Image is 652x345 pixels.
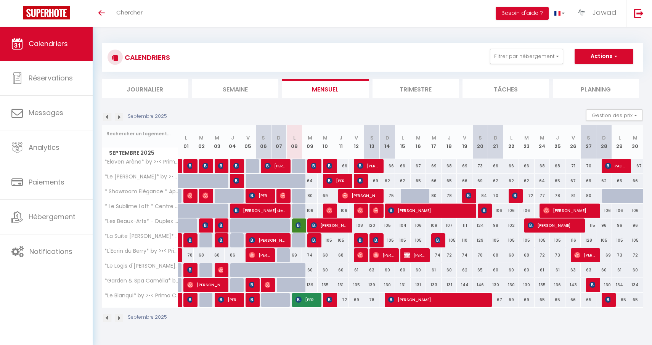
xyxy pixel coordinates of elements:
[103,263,180,269] span: *Le Logis d'[PERSON_NAME]* by >•< Primo Conciergerie
[29,247,72,256] span: Notifications
[249,188,270,203] span: [PERSON_NAME]
[510,134,512,141] abbr: L
[249,292,254,307] span: [PERSON_NAME]
[357,159,378,173] span: [PERSON_NAME]
[225,248,240,262] div: 86
[357,248,363,262] span: [PERSON_NAME]
[178,125,194,159] th: 01
[605,292,610,307] span: [PERSON_NAME]
[357,233,363,247] span: [PERSON_NAME]
[194,125,209,159] th: 02
[342,188,379,203] span: [PERSON_NAME]
[246,134,250,141] abbr: V
[519,189,535,203] div: 72
[535,189,550,203] div: 77
[379,125,395,159] th: 14
[318,248,333,262] div: 68
[29,212,75,221] span: Hébergement
[496,7,549,20] button: Besoin d'aide ?
[519,248,535,262] div: 68
[627,248,643,262] div: 72
[411,263,426,277] div: 60
[503,248,519,262] div: 68
[379,263,395,277] div: 60
[488,278,504,292] div: 130
[401,134,404,141] abbr: L
[395,263,411,277] div: 60
[373,233,378,247] span: [PERSON_NAME]
[209,248,225,262] div: 68
[302,278,318,292] div: 139
[385,134,389,141] abbr: D
[355,134,358,141] abbr: V
[318,263,333,277] div: 60
[528,218,580,233] span: [PERSON_NAME]
[302,125,318,159] th: 09
[488,159,504,173] div: 66
[565,189,581,203] div: 81
[442,233,457,247] div: 105
[333,159,349,173] div: 66
[535,125,550,159] th: 24
[231,134,234,141] abbr: J
[192,79,279,98] li: Semaine
[287,125,302,159] th: 08
[249,233,286,247] span: [PERSON_NAME]
[411,174,426,188] div: 65
[457,263,472,277] div: 62
[596,233,612,247] div: 105
[524,134,529,141] abbr: M
[612,174,628,188] div: 65
[103,159,180,165] span: *Eleven Arène* by >•< Primo Conciergerie
[587,134,590,141] abbr: S
[627,125,643,159] th: 30
[404,248,425,262] span: [PERSON_NAME]
[348,218,364,233] div: 108
[395,218,411,233] div: 104
[565,263,581,277] div: 63
[187,188,193,203] span: Sortais [PERSON_NAME]
[318,189,333,203] div: 69
[519,233,535,247] div: 105
[627,159,643,173] div: 67
[199,134,204,141] abbr: M
[277,134,281,141] abbr: D
[503,204,519,218] div: 106
[187,159,193,173] span: [PERSON_NAME]
[503,159,519,173] div: 66
[612,233,628,247] div: 105
[633,134,638,141] abbr: M
[326,292,332,307] span: [PERSON_NAME]
[29,143,59,152] span: Analytics
[576,7,588,18] img: ...
[379,233,395,247] div: 105
[442,248,457,262] div: 72
[225,125,240,159] th: 04
[395,174,411,188] div: 62
[596,125,612,159] th: 28
[457,278,472,292] div: 144
[457,218,472,233] div: 111
[472,278,488,292] div: 146
[488,204,504,218] div: 106
[348,263,364,277] div: 61
[116,8,143,16] span: Chercher
[488,263,504,277] div: 60
[311,218,347,233] span: [PERSON_NAME]
[178,159,182,173] a: [PERSON_NAME]
[596,263,612,277] div: 60
[581,125,596,159] th: 27
[333,263,349,277] div: 60
[302,263,318,277] div: 60
[463,134,466,141] abbr: V
[426,159,442,173] div: 69
[411,125,426,159] th: 16
[565,159,581,173] div: 71
[333,204,349,218] div: 106
[596,218,612,233] div: 96
[593,8,617,17] span: Jawad
[488,233,504,247] div: 105
[488,125,504,159] th: 21
[280,188,285,203] span: [PERSON_NAME]
[302,174,318,188] div: 64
